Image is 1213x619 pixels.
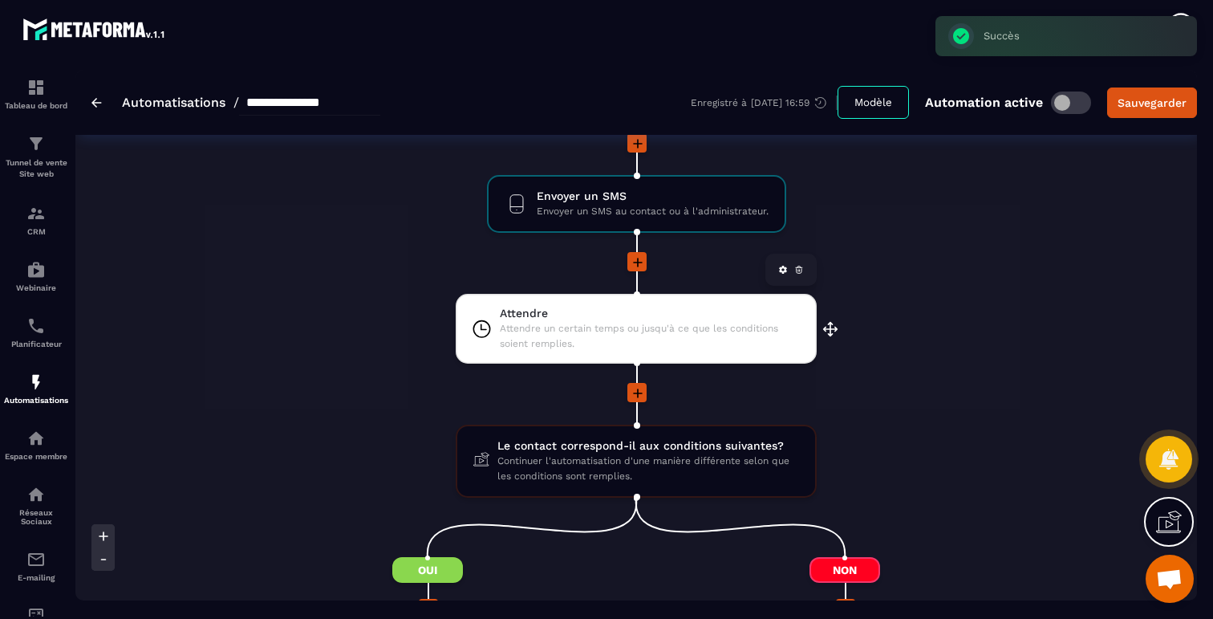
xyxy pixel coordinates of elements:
img: email [26,550,46,569]
span: Continuer l'automatisation d'une manière différente selon que les conditions sont remplies. [497,454,799,484]
div: Enregistré à [691,96,838,110]
a: formationformationCRM [4,192,68,248]
img: formation [26,78,46,97]
span: Le contact correspond-il aux conditions suivantes? [497,438,799,454]
a: formationformationTableau de bord [4,66,68,122]
span: Envoyer un SMS [537,189,769,204]
img: arrow [91,98,102,108]
p: Automation active [925,95,1043,110]
a: social-networksocial-networkRéseaux Sociaux [4,473,68,538]
p: Automatisations [4,396,68,405]
p: Webinaire [4,283,68,292]
span: Oui [392,557,463,583]
a: formationformationTunnel de vente Site web [4,122,68,192]
p: Planificateur [4,340,68,348]
p: Réseaux Sociaux [4,508,68,526]
a: automationsautomationsEspace membre [4,417,68,473]
div: Ouvrir le chat [1146,555,1194,603]
img: scheduler [26,316,46,336]
a: automationsautomationsAutomatisations [4,360,68,417]
a: automationsautomationsWebinaire [4,248,68,304]
span: Attendre un certain temps ou jusqu'à ce que les conditions soient remplies. [500,321,801,352]
button: Sauvegarder [1107,88,1197,118]
a: Automatisations [122,95,225,110]
a: emailemailE-mailing [4,538,68,594]
p: CRM [4,227,68,236]
img: automations [26,429,46,448]
p: Tunnel de vente Site web [4,157,68,180]
img: automations [26,260,46,279]
img: automations [26,373,46,392]
img: formation [26,134,46,153]
button: Modèle [838,86,909,119]
span: Non [809,557,880,583]
div: Sauvegarder [1118,95,1187,111]
img: logo [22,14,167,43]
p: Tableau de bord [4,101,68,110]
p: E-mailing [4,573,68,582]
p: Espace membre [4,452,68,461]
span: / [233,95,239,110]
span: Attendre [500,306,801,321]
span: Envoyer un SMS au contact ou à l'administrateur. [537,204,769,219]
img: social-network [26,485,46,504]
img: formation [26,204,46,223]
p: [DATE] 16:59 [751,97,809,108]
a: schedulerschedulerPlanificateur [4,304,68,360]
